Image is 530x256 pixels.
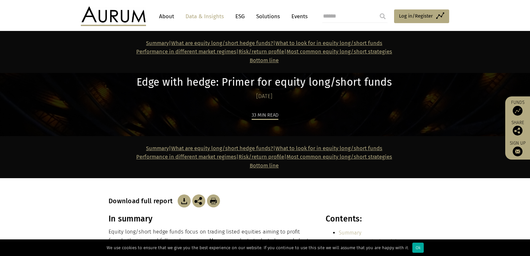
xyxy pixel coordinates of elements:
img: Access Funds [513,106,523,116]
span: Log in/Register [399,12,433,20]
input: Submit [376,10,389,23]
a: Risk/return profile [239,49,284,55]
a: Risk/return profile [239,154,284,160]
img: Download Article [178,194,191,207]
a: Log in/Register [394,9,449,23]
img: Share this post [192,194,205,207]
a: What are equity long/short hedge funds? [171,40,273,46]
div: 33 min read [252,111,278,120]
a: Summary [339,230,361,236]
div: Share [508,121,527,135]
a: Most common equity long/short strategies [287,49,392,55]
a: Data & Insights [182,10,227,22]
h1: Edge with hedge: Primer for equity long/short funds [109,76,420,89]
h3: Contents: [326,214,420,224]
a: What are equity long/short hedge funds? [339,238,405,253]
img: Share this post [513,126,523,135]
a: Performance in different market regimes [136,154,236,160]
img: Aurum [81,7,146,26]
a: Performance in different market regimes [136,49,236,55]
a: Bottom line [250,163,279,169]
strong: | | | | [136,145,392,169]
div: Ok [412,243,424,253]
a: Funds [508,100,527,116]
a: ESG [232,10,248,22]
a: What to look for in equity long/short funds [275,145,382,151]
a: Summary [146,145,169,151]
a: Summary [146,40,169,46]
h3: In summary [109,214,311,224]
h3: Download full report [109,197,176,205]
a: What are equity long/short hedge funds? [171,145,273,151]
strong: | | | | [136,40,392,64]
a: Events [288,10,308,22]
a: Sign up [508,140,527,156]
img: Download Article [207,194,220,207]
a: About [156,10,177,22]
div: [DATE] [109,92,420,101]
a: Solutions [253,10,283,22]
img: Sign up to our newsletter [513,147,523,156]
a: What to look for in equity long/short funds [275,40,382,46]
a: Bottom line [250,57,279,64]
a: Most common equity long/short strategies [287,154,392,160]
